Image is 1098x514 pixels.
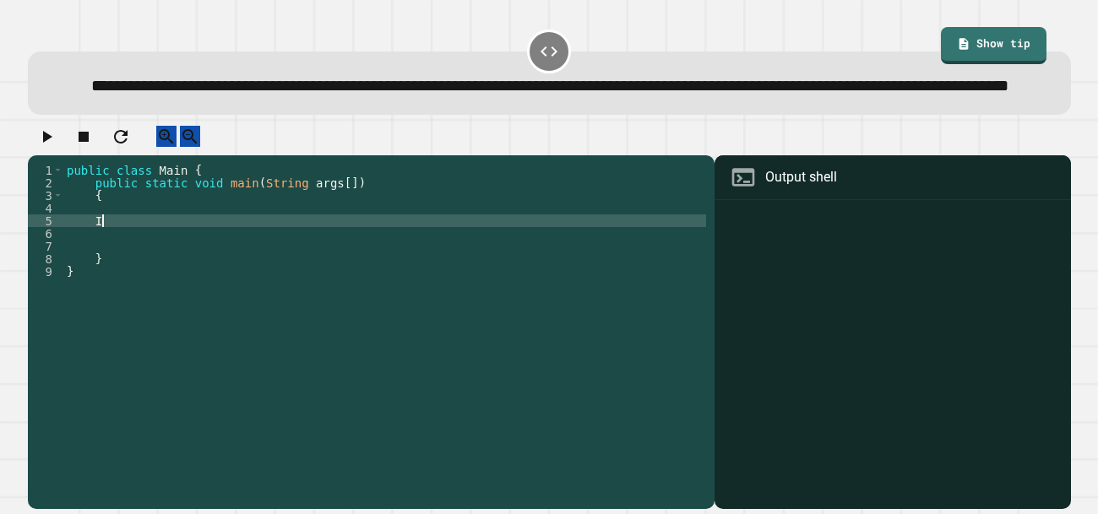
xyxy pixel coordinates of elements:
[28,227,63,240] div: 6
[28,265,63,278] div: 9
[53,164,63,176] span: Toggle code folding, rows 1 through 9
[53,189,63,202] span: Toggle code folding, rows 3 through 8
[28,240,63,252] div: 7
[28,252,63,265] div: 8
[28,176,63,189] div: 2
[28,202,63,214] div: 4
[28,214,63,227] div: 5
[28,189,63,202] div: 3
[941,27,1046,64] a: Show tip
[28,164,63,176] div: 1
[765,167,837,187] div: Output shell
